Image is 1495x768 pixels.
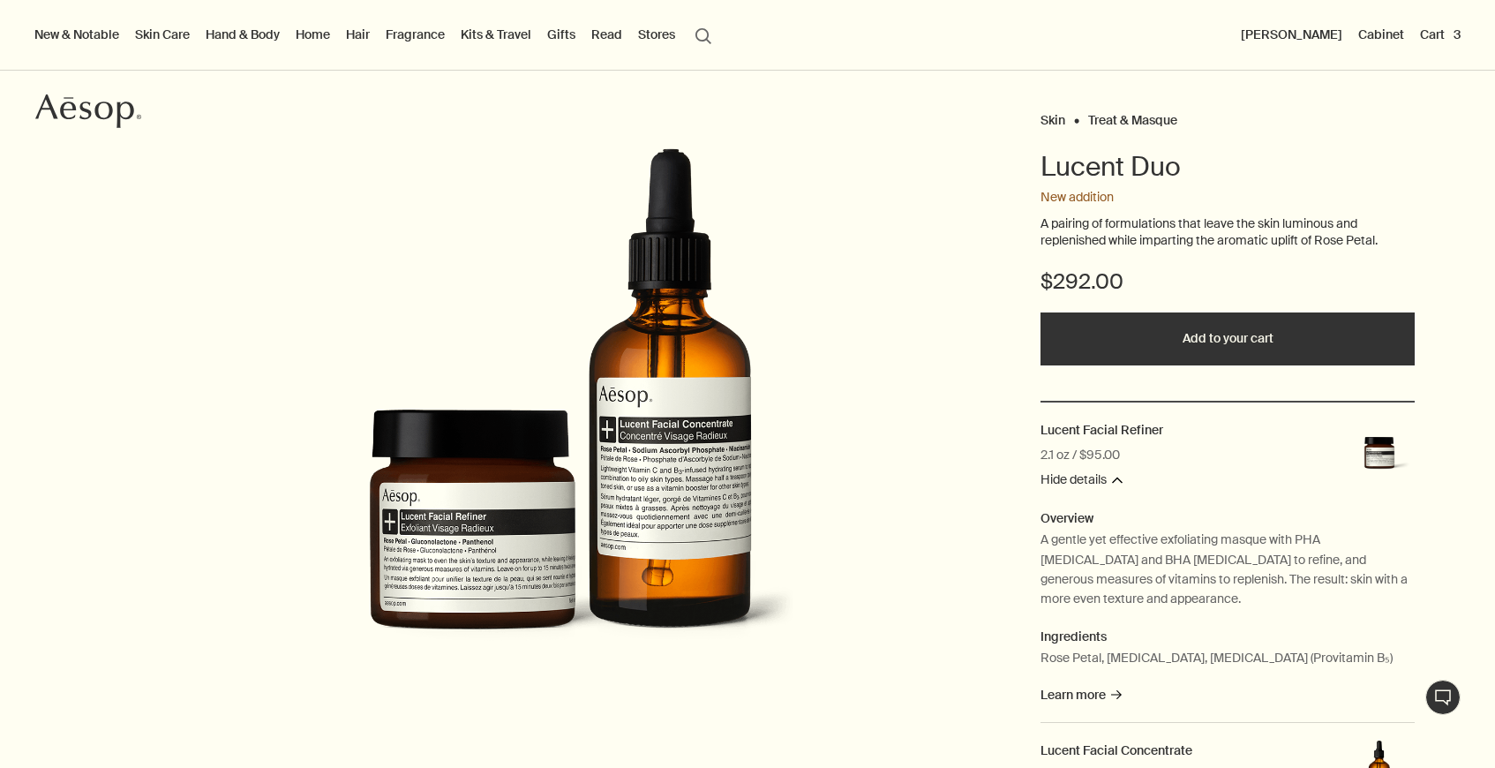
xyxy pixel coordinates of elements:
button: [PERSON_NAME] [1237,23,1346,46]
a: Hand & Body [202,23,283,46]
a: Read [588,23,626,46]
button: Stores [635,23,679,46]
button: Cart3 [1416,23,1464,46]
a: Learn more [1040,687,1122,703]
a: Gifts [544,23,579,46]
a: Kits & Travel [457,23,535,46]
a: Fragrance [382,23,448,46]
a: Lucent Facial Concentrate 3.4 fl oz / $197.00 [1040,741,1192,762]
button: Hide details [1040,470,1123,491]
span: $292.00 [1040,267,1123,296]
a: Lucent Facial Refiner 2.1 oz / $95.00 [1040,420,1163,441]
button: Add to your cart - $292.00 [1040,312,1415,365]
dd: Rose Petal, [MEDICAL_DATA], [MEDICAL_DATA] (Provitamin B₅) [1040,648,1415,676]
svg: Aesop [35,94,141,129]
h2: Lucent Facial Concentrate 3.4 fl oz / $197.00 [1040,742,1192,758]
dt: Overview [1040,508,1415,528]
a: Home [292,23,334,46]
a: Treat & Masque [1088,112,1177,120]
h2: Lucent Facial Refiner 2.1 oz / $95.00 [1040,422,1163,438]
a: Skin [1040,112,1065,120]
a: Skin Care [131,23,193,46]
p: A pairing of formulations that leave the skin luminous and replenished while imparting the aromat... [1040,215,1415,250]
button: Open search [687,18,719,51]
a: Cabinet [1355,23,1408,46]
h1: Lucent Duo [1040,149,1415,184]
img: Lucent Facial Refiner in a glass jar. [1344,420,1415,491]
button: Live Assistance [1425,680,1461,715]
button: New & Notable [31,23,123,46]
a: Hair [342,23,373,46]
dd: A gentle yet effective exfoliating masque with PHA [MEDICAL_DATA] and BHA [MEDICAL_DATA] to refin... [1040,530,1415,618]
a: Aesop [31,89,146,138]
div: 2.1 oz / $95.00 [1040,445,1120,466]
img: Lucent Facial Refiner 60mL and Lucent Facial Concentrate 100mL [327,143,793,673]
dt: Ingredients [1040,618,1415,646]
